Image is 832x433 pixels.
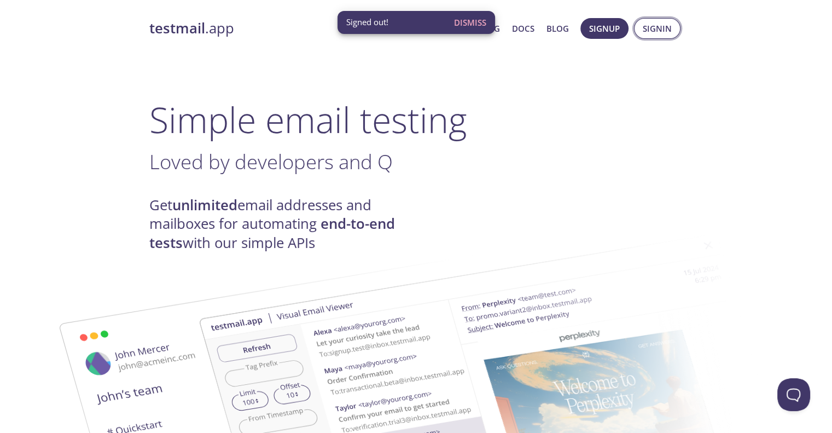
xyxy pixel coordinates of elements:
a: Docs [512,21,534,36]
strong: unlimited [172,195,237,215]
span: Signin [643,21,672,36]
button: Dismiss [450,12,491,33]
span: Signed out! [346,16,388,28]
span: Dismiss [454,15,486,30]
span: Signup [589,21,620,36]
h4: Get email addresses and mailboxes for automating with our simple APIs [149,196,416,252]
button: Signup [580,18,629,39]
a: testmail.app [149,19,406,38]
span: Loved by developers and Q [149,148,393,175]
button: Signin [634,18,680,39]
strong: end-to-end tests [149,214,395,252]
h1: Simple email testing [149,99,683,141]
iframe: Help Scout Beacon - Open [777,378,810,411]
strong: testmail [149,19,205,38]
a: Blog [546,21,569,36]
